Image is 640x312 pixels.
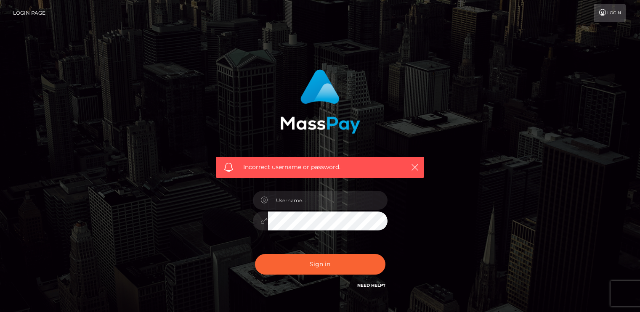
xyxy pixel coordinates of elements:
[280,69,360,134] img: MassPay Login
[255,254,385,275] button: Sign in
[243,163,397,172] span: Incorrect username or password.
[268,191,388,210] input: Username...
[357,283,385,288] a: Need Help?
[13,4,45,22] a: Login Page
[594,4,626,22] a: Login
